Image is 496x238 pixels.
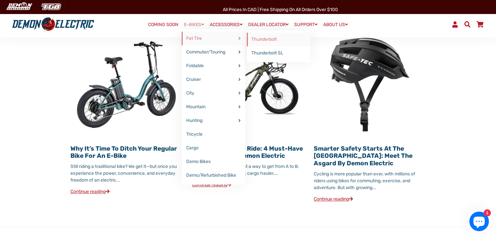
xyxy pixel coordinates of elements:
[70,189,110,194] a: Continue reading
[314,28,426,140] img: Smarter Safety Starts at the Helmet: Meet the Asgard by Demon Electric
[182,169,245,182] a: Demo/Refurbished Bike
[70,163,182,184] div: Still riding a traditional bike? We get it—but once you experience the power, convenience, and ev...
[3,1,35,12] img: Demon Electric
[182,45,245,59] a: Commuter/Touring
[292,20,320,29] a: SUPPORT
[182,100,245,114] a: Mountain
[223,7,338,12] span: All Prices in CAD | Free shipping on all orders over $100
[38,1,65,12] img: TGB Canada
[182,32,245,45] a: Fat Tire
[192,28,304,140] img: Accessorize Your Ride: 4 Must-Have Add-Ons from Demon Electric
[207,20,245,29] a: ACCESSORIES
[321,20,350,29] a: ABOUT US
[182,114,245,127] a: Hunting
[192,182,231,187] a: Continue reading
[182,20,206,29] a: E-BIKES
[246,20,291,29] a: DEALER LOCATOR
[247,33,310,46] a: Thunderbolt
[10,16,97,33] img: Demon Electric logo
[192,145,303,160] a: Accessorize Your Ride: 4 Must-Have Add-Ons from Demon Electric
[182,155,245,169] a: Demo Bikes
[192,163,304,177] div: An e-bike is more than just a way to get from A to B. It’s your commute partner, cargo hauler,...
[314,171,426,191] div: Cycling is more popular than ever, with millions of riders using bikes for commuting, exercise, a...
[182,127,245,141] a: Tricycle
[182,141,245,155] a: Cargo
[70,28,182,140] img: Why It’s Time to Ditch Your Regular Bike for an E-Bike
[314,145,413,167] a: Smarter Safety Starts at the [GEOGRAPHIC_DATA]: Meet the Asgard by Demon Electric
[70,145,177,160] a: Why It’s Time to Ditch Your Regular Bike for an E-Bike
[247,46,310,60] a: Thunderbolt SL
[182,86,245,100] a: City
[314,196,353,202] a: Continue reading
[182,73,245,86] a: Cruiser
[182,59,245,73] a: Foldable
[467,212,491,233] inbox-online-store-chat: Shopify online store chat
[146,20,181,29] a: COMING SOON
